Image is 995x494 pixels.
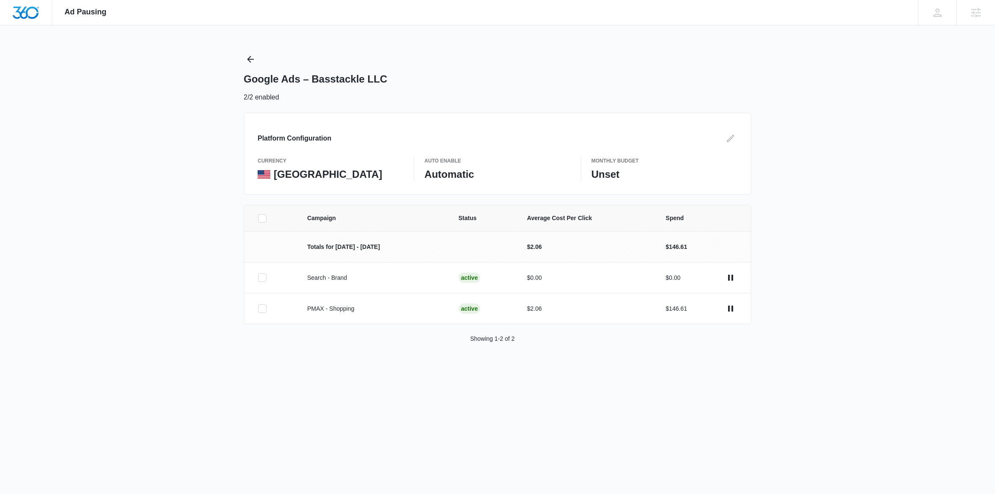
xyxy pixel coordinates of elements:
[244,73,387,86] h1: Google Ads – Basstackle LLC
[666,214,737,223] span: Spend
[527,304,646,313] p: $2.06
[65,8,107,17] span: Ad Pausing
[591,157,737,165] p: Monthly Budget
[258,157,404,165] p: currency
[307,304,438,313] p: PMAX - Shopping
[274,168,382,181] p: [GEOGRAPHIC_DATA]
[244,52,257,66] button: Back
[424,168,570,181] p: Automatic
[666,243,687,251] p: $146.61
[724,302,737,315] button: actions.pause
[307,243,438,251] p: Totals for [DATE] - [DATE]
[527,273,646,282] p: $0.00
[459,273,481,283] div: Active
[591,168,737,181] p: Unset
[666,273,681,282] p: $0.00
[459,304,481,314] div: Active
[258,133,331,144] h3: Platform Configuration
[724,271,737,284] button: actions.pause
[666,304,687,313] p: $146.61
[258,170,270,179] img: United States
[470,334,514,343] p: Showing 1-2 of 2
[244,92,279,102] p: 2/2 enabled
[527,214,646,223] span: Average Cost Per Click
[459,214,507,223] span: Status
[527,243,646,251] p: $2.06
[424,157,570,165] p: Auto Enable
[307,273,438,282] p: Search - Brand
[307,214,438,223] span: Campaign
[724,132,737,145] button: Edit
